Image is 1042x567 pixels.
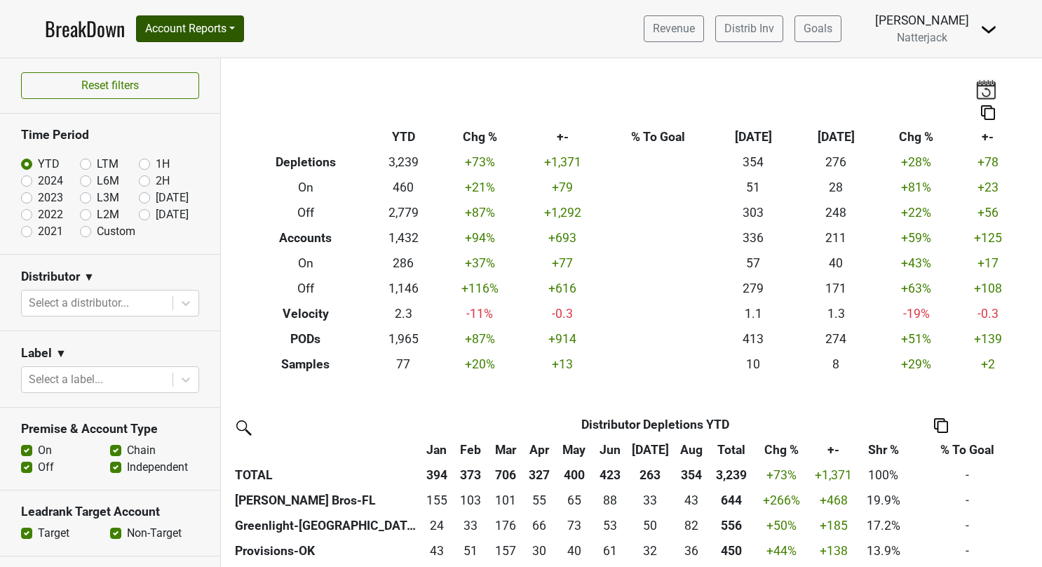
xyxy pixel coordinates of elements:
div: 53 [597,516,623,535]
th: YTD [369,125,438,150]
td: +1,371 [521,150,604,175]
td: 101.39 [488,488,524,513]
td: 460 [369,175,438,201]
td: 100% [857,462,909,488]
a: Goals [794,15,841,42]
td: 154.75 [419,488,454,513]
img: Dropdown Menu [980,21,997,38]
th: Apr: activate to sort column ascending [523,437,555,462]
th: Velocity [243,301,369,326]
label: 2021 [38,223,63,240]
td: 81.65 [674,513,710,538]
td: +616 [521,276,604,301]
td: 1.1 [712,301,794,326]
th: Jun: activate to sort column ascending [593,437,627,462]
th: 643.970 [709,488,753,513]
label: Custom [97,223,135,240]
td: 40 [794,251,877,276]
td: +79 [521,175,604,201]
th: Depletions [243,150,369,175]
td: 55.25 [523,488,555,513]
th: Samples [243,352,369,377]
th: 394 [419,462,454,488]
td: 32.33 [626,538,673,563]
div: 33 [630,491,670,509]
th: Distributor Depletions YTD [454,412,857,437]
div: 65 [559,491,590,509]
div: +185 [813,516,854,535]
td: 65.17 [555,488,593,513]
div: 82 [677,516,705,535]
label: L6M [97,173,119,189]
td: 51 [712,175,794,201]
th: Jul: activate to sort column ascending [626,437,673,462]
td: 1,432 [369,226,438,251]
td: 33.16 [454,513,488,538]
td: +2 [955,352,1021,377]
th: PODs [243,326,369,352]
td: 1.3 [794,301,877,326]
td: 73.01 [555,513,593,538]
td: 60.81 [593,538,627,563]
td: +22 % [877,201,955,226]
img: Copy to clipboard [934,418,948,433]
div: 644 [712,491,750,509]
div: 30 [527,542,552,560]
td: +94 % [438,226,521,251]
td: - [909,488,1025,513]
label: L2M [97,206,119,223]
td: 28 [794,175,877,201]
label: Off [38,459,54,476]
td: -11 % [438,301,521,326]
td: - [909,513,1025,538]
td: 276 [794,150,877,175]
td: +51 % [877,326,955,352]
td: +28 % [877,150,955,175]
div: 157 [491,542,520,560]
th: 400 [555,462,593,488]
th: 3,239 [709,462,753,488]
td: - [909,462,1025,488]
label: 2H [156,173,170,189]
th: 327 [523,462,555,488]
td: 43.33 [419,538,454,563]
td: -0.3 [955,301,1021,326]
div: 32 [630,542,670,560]
div: 24 [423,516,450,535]
td: 33.2 [626,488,673,513]
th: [DATE] [712,125,794,150]
label: Independent [127,459,188,476]
td: +914 [521,326,604,352]
th: Mar: activate to sort column ascending [488,437,524,462]
div: +138 [813,542,854,560]
th: Chg %: activate to sort column ascending [753,437,810,462]
th: 263 [626,462,673,488]
td: +81 % [877,175,955,201]
span: ▼ [83,269,95,286]
td: 1,146 [369,276,438,301]
td: 354 [712,150,794,175]
label: LTM [97,156,119,173]
td: -0.3 [521,301,604,326]
td: 39.62 [555,538,593,563]
td: 3,239 [369,150,438,175]
td: 42.58 [674,488,710,513]
label: On [38,442,52,459]
th: Accounts [243,226,369,251]
label: Chain [127,442,156,459]
td: +78 [955,150,1021,175]
label: 2023 [38,189,63,206]
td: 29.83 [523,538,555,563]
th: May: activate to sort column ascending [555,437,593,462]
div: 556 [712,516,750,535]
th: +-: activate to sort column ascending [810,437,857,462]
div: 66 [527,516,552,535]
div: 40 [559,542,590,560]
th: On [243,251,369,276]
div: 51 [457,542,485,560]
label: YTD [38,156,60,173]
td: 248 [794,201,877,226]
td: +23 [955,175,1021,201]
img: filter [231,415,254,438]
td: 77 [369,352,438,377]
